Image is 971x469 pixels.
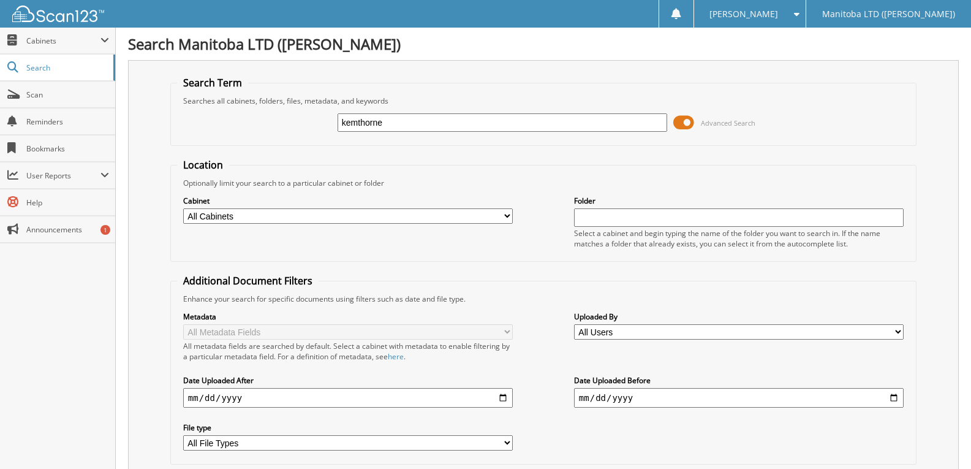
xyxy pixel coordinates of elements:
[26,90,109,100] span: Scan
[822,10,955,18] span: Manitoba LTD ([PERSON_NAME])
[177,294,910,304] div: Enhance your search for specific documents using filters such as date and file type.
[26,224,109,235] span: Announcements
[183,388,513,408] input: start
[26,197,109,208] span: Help
[177,96,910,106] div: Searches all cabinets, folders, files, metadata, and keywords
[183,311,513,322] label: Metadata
[26,143,109,154] span: Bookmarks
[128,34,959,54] h1: Search Manitoba LTD ([PERSON_NAME])
[26,36,100,46] span: Cabinets
[574,196,904,206] label: Folder
[183,375,513,386] label: Date Uploaded After
[177,158,229,172] legend: Location
[701,118,755,128] span: Advanced Search
[12,6,104,22] img: scan123-logo-white.svg
[574,311,904,322] label: Uploaded By
[177,76,248,90] legend: Search Term
[574,228,904,249] div: Select a cabinet and begin typing the name of the folder you want to search in. If the name match...
[26,116,109,127] span: Reminders
[183,341,513,362] div: All metadata fields are searched by default. Select a cabinet with metadata to enable filtering b...
[26,63,107,73] span: Search
[574,388,904,408] input: end
[26,170,100,181] span: User Reports
[100,225,110,235] div: 1
[388,351,404,362] a: here
[709,10,778,18] span: [PERSON_NAME]
[177,274,319,288] legend: Additional Document Filters
[177,178,910,188] div: Optionally limit your search to a particular cabinet or folder
[183,422,513,433] label: File type
[574,375,904,386] label: Date Uploaded Before
[183,196,513,206] label: Cabinet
